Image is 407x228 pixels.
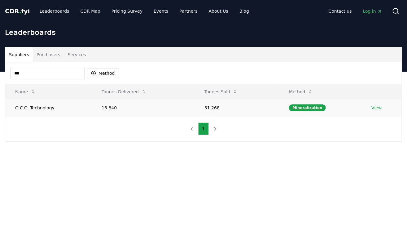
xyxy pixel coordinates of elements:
[371,105,382,111] a: View
[198,123,209,135] button: 1
[64,47,90,62] button: Services
[35,6,74,17] a: Leaderboards
[324,6,387,17] nav: Main
[35,6,254,17] nav: Main
[87,68,119,78] button: Method
[10,86,40,98] button: Name
[33,47,64,62] button: Purchasers
[358,6,387,17] a: Log in
[234,6,254,17] a: Blog
[284,86,318,98] button: Method
[97,86,151,98] button: Tonnes Delivered
[324,6,357,17] a: Contact us
[5,99,92,116] td: O.C.O. Technology
[175,6,203,17] a: Partners
[92,99,195,116] td: 15.840
[76,6,105,17] a: CDR Map
[199,86,243,98] button: Tonnes Sold
[5,47,33,62] button: Suppliers
[107,6,147,17] a: Pricing Survey
[363,8,382,14] span: Log in
[195,99,279,116] td: 51.268
[19,7,21,15] span: .
[5,27,402,37] h1: Leaderboards
[289,104,326,111] div: Mineralization
[149,6,173,17] a: Events
[5,7,30,15] a: CDR.fyi
[5,7,30,15] span: CDR fyi
[204,6,233,17] a: About Us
